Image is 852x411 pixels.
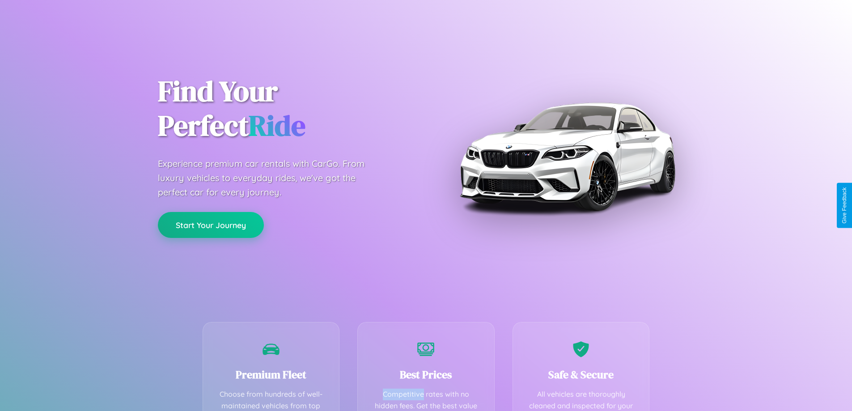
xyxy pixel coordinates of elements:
h3: Safe & Secure [526,367,636,382]
p: Experience premium car rentals with CarGo. From luxury vehicles to everyday rides, we've got the ... [158,157,381,199]
button: Start Your Journey [158,212,264,238]
span: Ride [249,106,305,145]
div: Give Feedback [841,187,848,224]
h3: Premium Fleet [216,367,326,382]
h3: Best Prices [371,367,481,382]
img: Premium BMW car rental vehicle [455,45,679,268]
h1: Find Your Perfect [158,74,413,143]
